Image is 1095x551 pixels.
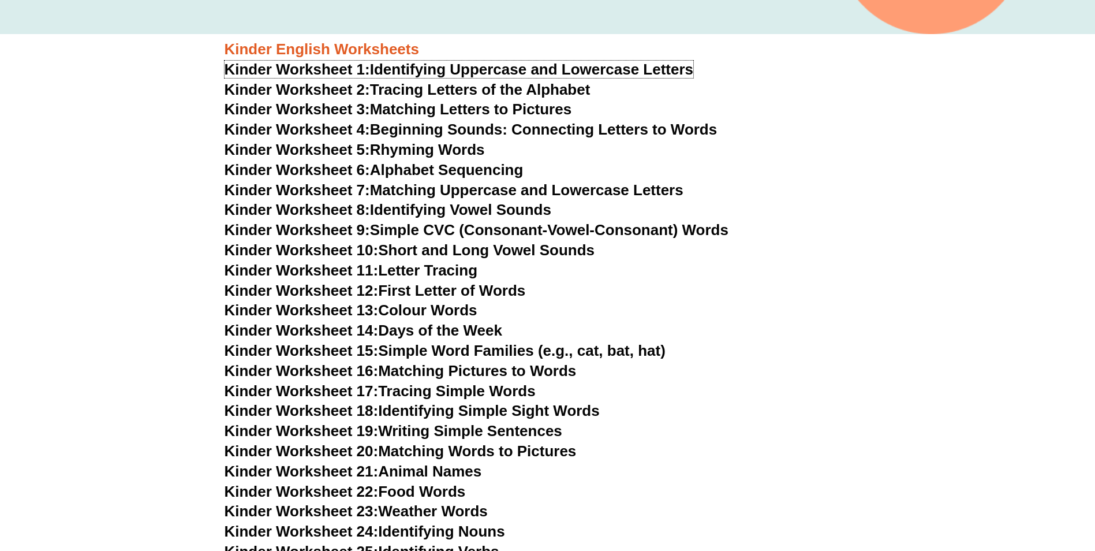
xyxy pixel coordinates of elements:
[225,523,379,540] span: Kinder Worksheet 24:
[225,81,370,98] span: Kinder Worksheet 2:
[225,362,379,379] span: Kinder Worksheet 16:
[225,483,379,500] span: Kinder Worksheet 22:
[225,422,562,440] a: Kinder Worksheet 19:Writing Simple Sentences
[225,322,379,339] span: Kinder Worksheet 14:
[225,382,379,400] span: Kinder Worksheet 17:
[225,301,379,319] span: Kinder Worksheet 13:
[225,81,591,98] a: Kinder Worksheet 2:Tracing Letters of the Alphabet
[225,141,485,158] a: Kinder Worksheet 5:Rhyming Words
[225,161,370,178] span: Kinder Worksheet 6:
[225,342,379,359] span: Kinder Worksheet 15:
[225,141,370,158] span: Kinder Worksheet 5:
[225,523,505,540] a: Kinder Worksheet 24:Identifying Nouns
[225,40,871,59] h3: Kinder English Worksheets
[225,282,379,299] span: Kinder Worksheet 12:
[225,301,477,319] a: Kinder Worksheet 13:Colour Words
[225,483,466,500] a: Kinder Worksheet 22:Food Words
[225,262,379,279] span: Kinder Worksheet 11:
[225,402,379,419] span: Kinder Worksheet 18:
[225,121,370,138] span: Kinder Worksheet 4:
[225,422,379,440] span: Kinder Worksheet 19:
[225,100,370,118] span: Kinder Worksheet 3:
[225,463,379,480] span: Kinder Worksheet 21:
[225,502,488,520] a: Kinder Worksheet 23:Weather Words
[225,121,717,138] a: Kinder Worksheet 4:Beginning Sounds: Connecting Letters to Words
[225,61,370,78] span: Kinder Worksheet 1:
[225,100,572,118] a: Kinder Worksheet 3:Matching Letters to Pictures
[225,201,370,218] span: Kinder Worksheet 8:
[225,442,379,460] span: Kinder Worksheet 20:
[225,181,370,199] span: Kinder Worksheet 7:
[225,502,379,520] span: Kinder Worksheet 23:
[225,241,379,259] span: Kinder Worksheet 10:
[225,342,666,359] a: Kinder Worksheet 15:Simple Word Families (e.g., cat, bat, hat)
[225,382,536,400] a: Kinder Worksheet 17:Tracing Simple Words
[225,181,683,199] a: Kinder Worksheet 7:Matching Uppercase and Lowercase Letters
[225,442,577,460] a: Kinder Worksheet 20:Matching Words to Pictures
[225,322,502,339] a: Kinder Worksheet 14:Days of the Week
[225,61,694,78] a: Kinder Worksheet 1:Identifying Uppercase and Lowercase Letters
[225,362,577,379] a: Kinder Worksheet 16:Matching Pictures to Words
[225,161,524,178] a: Kinder Worksheet 6:Alphabet Sequencing
[225,221,370,239] span: Kinder Worksheet 9:
[225,241,595,259] a: Kinder Worksheet 10:Short and Long Vowel Sounds
[903,420,1095,551] iframe: Chat Widget
[225,221,728,239] a: Kinder Worksheet 9:Simple CVC (Consonant-Vowel-Consonant) Words
[225,262,478,279] a: Kinder Worksheet 11:Letter Tracing
[225,402,600,419] a: Kinder Worksheet 18:Identifying Simple Sight Words
[225,201,551,218] a: Kinder Worksheet 8:Identifying Vowel Sounds
[225,463,482,480] a: Kinder Worksheet 21:Animal Names
[225,282,526,299] a: Kinder Worksheet 12:First Letter of Words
